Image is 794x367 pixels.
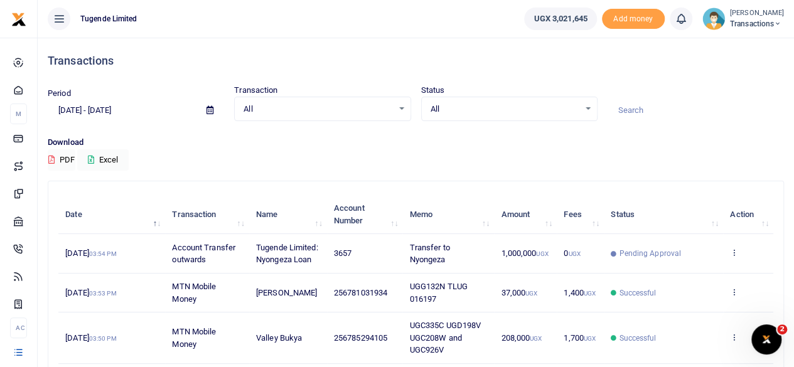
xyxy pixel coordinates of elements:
span: 1,000,000 [501,248,548,258]
small: 03:53 PM [89,290,117,297]
small: UGX [584,335,596,342]
th: Fees: activate to sort column ascending [557,195,604,234]
span: 3657 [334,248,351,258]
span: [DATE] [65,248,116,258]
small: [PERSON_NAME] [730,8,784,19]
span: Pending Approval [619,248,681,259]
a: Add money [602,13,665,23]
span: 1,400 [564,288,596,297]
span: [DATE] [65,333,116,343]
span: [PERSON_NAME] [256,288,317,297]
small: UGX [530,335,542,342]
span: Tugende Limited: Nyongeza Loan [256,243,318,265]
th: Account Number: activate to sort column ascending [327,195,403,234]
li: Wallet ballance [519,8,601,30]
span: 256785294105 [334,333,387,343]
label: Period [48,87,71,100]
span: 1,700 [564,333,596,343]
a: profile-user [PERSON_NAME] Transactions [702,8,784,30]
small: UGX [584,290,596,297]
button: PDF [48,149,75,171]
span: 37,000 [501,288,537,297]
span: 0 [564,248,580,258]
span: [DATE] [65,288,116,297]
span: Valley Bukya [256,333,302,343]
a: UGX 3,021,645 [524,8,596,30]
span: UGG132N TLUG 016197 [410,282,468,304]
th: Date: activate to sort column descending [58,195,165,234]
span: Transactions [730,18,784,29]
span: MTN Mobile Money [172,282,216,304]
small: UGX [568,250,580,257]
span: MTN Mobile Money [172,327,216,349]
th: Transaction: activate to sort column ascending [165,195,249,234]
li: Ac [10,317,27,338]
span: Account Transfer outwards [172,243,235,265]
span: UGX 3,021,645 [534,13,587,25]
small: 03:54 PM [89,250,117,257]
label: Status [421,84,445,97]
span: Successful [619,287,656,299]
img: logo-small [11,12,26,27]
span: 208,000 [501,333,542,343]
small: 03:50 PM [89,335,117,342]
span: All [244,103,392,115]
span: Tugende Limited [75,13,142,24]
th: Amount: activate to sort column ascending [494,195,557,234]
th: Memo: activate to sort column ascending [402,195,494,234]
th: Name: activate to sort column ascending [249,195,327,234]
span: 2 [777,324,787,334]
small: UGX [525,290,537,297]
iframe: Intercom live chat [751,324,781,354]
input: select period [48,100,196,121]
span: 256781031934 [334,288,387,297]
h4: Transactions [48,54,784,68]
p: Download [48,136,784,149]
img: profile-user [702,8,725,30]
small: UGX [536,250,548,257]
span: Transfer to Nyongeza [410,243,450,265]
a: logo-small logo-large logo-large [11,14,26,23]
li: Toup your wallet [602,9,665,29]
span: All [431,103,579,115]
th: Action: activate to sort column ascending [723,195,773,234]
span: UGC335C UGD198V UGC208W and UGC926V [410,321,481,354]
span: Successful [619,332,656,344]
li: M [10,104,27,124]
button: Excel [77,149,129,171]
input: Search [608,100,784,121]
label: Transaction [234,84,277,97]
th: Status: activate to sort column ascending [604,195,723,234]
span: Add money [602,9,665,29]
